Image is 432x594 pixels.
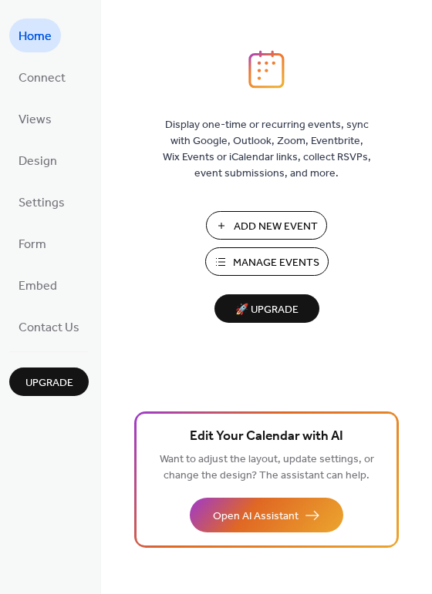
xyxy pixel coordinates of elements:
span: Form [19,233,46,257]
button: Open AI Assistant [190,498,343,532]
a: Contact Us [9,310,89,344]
a: Views [9,102,61,136]
img: logo_icon.svg [248,50,284,89]
button: Upgrade [9,367,89,396]
span: Add New Event [234,219,318,235]
button: Add New Event [206,211,327,240]
span: Display one-time or recurring events, sync with Google, Outlook, Zoom, Eventbrite, Wix Events or ... [163,117,371,182]
button: Manage Events [205,247,329,276]
span: Settings [19,191,65,216]
span: Design [19,149,57,174]
span: 🚀 Upgrade [224,300,310,320]
span: Contact Us [19,316,79,341]
span: Views [19,108,52,133]
a: Embed [9,268,66,302]
span: Home [19,25,52,49]
button: 🚀 Upgrade [214,294,319,323]
span: Want to adjust the layout, update settings, or change the design? The assistant can help. [160,449,374,486]
a: Home [9,18,61,52]
span: Edit Your Calendar with AI [190,426,343,448]
a: Form [9,227,56,260]
span: Manage Events [233,255,319,271]
span: Connect [19,66,66,91]
span: Open AI Assistant [213,508,299,525]
span: Embed [19,274,57,299]
a: Connect [9,60,75,94]
span: Upgrade [25,375,73,391]
a: Settings [9,185,74,219]
a: Design [9,143,66,177]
